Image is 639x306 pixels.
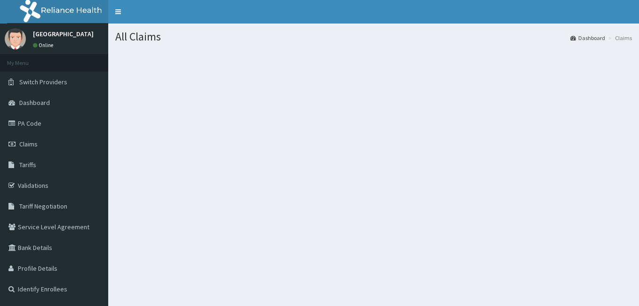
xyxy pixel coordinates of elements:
[5,28,26,49] img: User Image
[570,34,605,42] a: Dashboard
[33,31,94,37] p: [GEOGRAPHIC_DATA]
[606,34,632,42] li: Claims
[19,140,38,148] span: Claims
[19,98,50,107] span: Dashboard
[19,78,67,86] span: Switch Providers
[19,161,36,169] span: Tariffs
[115,31,632,43] h1: All Claims
[33,42,56,48] a: Online
[19,202,67,210] span: Tariff Negotiation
